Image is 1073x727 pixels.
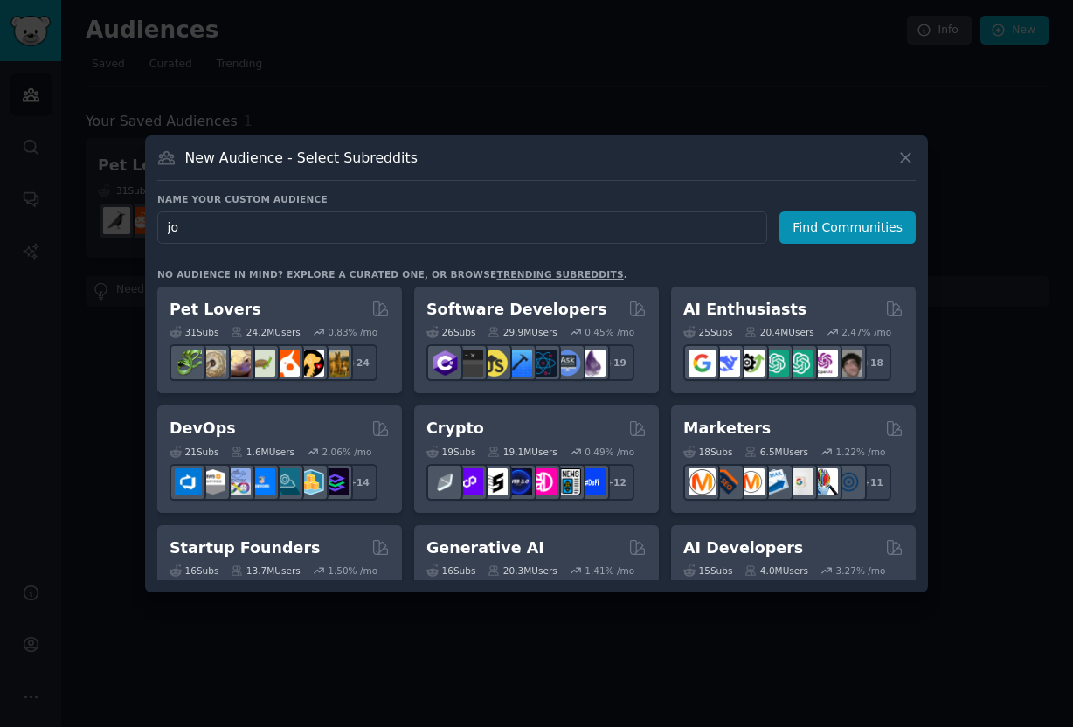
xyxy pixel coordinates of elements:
img: elixir [578,350,606,377]
div: 0.83 % /mo [328,326,377,338]
div: 20.3M Users [488,564,557,577]
div: 19.1M Users [488,446,557,458]
input: Pick a short name, like "Digital Marketers" or "Movie-Goers" [157,211,767,244]
img: PlatformEngineers [322,468,349,495]
div: 18 Sub s [683,446,732,458]
img: CryptoNews [554,468,581,495]
img: AItoolsCatalog [737,350,765,377]
div: 6.5M Users [744,446,808,458]
div: 20.4M Users [744,326,813,338]
div: 1.50 % /mo [328,564,377,577]
div: 15 Sub s [683,564,732,577]
h2: Generative AI [426,537,544,559]
img: googleads [786,468,813,495]
div: 21 Sub s [170,446,218,458]
div: 1.41 % /mo [585,564,634,577]
img: GoogleGeminiAI [689,350,716,377]
img: AskComputerScience [554,350,581,377]
div: 25 Sub s [683,326,732,338]
div: + 18 [855,344,891,381]
img: software [456,350,483,377]
img: dogbreed [322,350,349,377]
div: + 19 [598,344,634,381]
div: + 11 [855,464,891,501]
img: reactnative [530,350,557,377]
h2: Software Developers [426,299,606,321]
div: 3.27 % /mo [836,564,886,577]
img: ethstaker [481,468,508,495]
img: Emailmarketing [762,468,789,495]
a: trending subreddits [496,269,623,280]
div: + 24 [341,344,377,381]
img: OnlineMarketing [835,468,862,495]
div: + 14 [341,464,377,501]
div: 1.6M Users [231,446,294,458]
div: 2.47 % /mo [841,326,891,338]
img: cockatiel [273,350,300,377]
h2: Marketers [683,418,771,440]
h2: Crypto [426,418,484,440]
img: chatgpt_promptDesign [762,350,789,377]
img: DevOpsLinks [248,468,275,495]
img: MarketingResearch [811,468,838,495]
div: 4.0M Users [744,564,808,577]
img: csharp [432,350,459,377]
div: 24.2M Users [231,326,300,338]
h2: AI Developers [683,537,803,559]
div: 16 Sub s [170,564,218,577]
div: No audience in mind? Explore a curated one, or browse . [157,268,627,280]
img: chatgpt_prompts_ [786,350,813,377]
img: AWS_Certified_Experts [199,468,226,495]
img: platformengineering [273,468,300,495]
h2: AI Enthusiasts [683,299,806,321]
div: 26 Sub s [426,326,475,338]
img: herpetology [175,350,202,377]
img: defi_ [578,468,606,495]
button: Find Communities [779,211,916,244]
img: azuredevops [175,468,202,495]
img: PetAdvice [297,350,324,377]
h2: Pet Lovers [170,299,261,321]
div: 29.9M Users [488,326,557,338]
div: 13.7M Users [231,564,300,577]
h3: Name your custom audience [157,193,916,205]
img: 0xPolygon [456,468,483,495]
img: defiblockchain [530,468,557,495]
img: AskMarketing [737,468,765,495]
img: leopardgeckos [224,350,251,377]
img: content_marketing [689,468,716,495]
h2: Startup Founders [170,537,320,559]
img: ethfinance [432,468,459,495]
div: 1.22 % /mo [836,446,886,458]
img: ballpython [199,350,226,377]
div: + 12 [598,464,634,501]
img: DeepSeek [713,350,740,377]
div: 0.45 % /mo [585,326,634,338]
img: web3 [505,468,532,495]
img: OpenAIDev [811,350,838,377]
img: turtle [248,350,275,377]
img: ArtificalIntelligence [835,350,862,377]
div: 31 Sub s [170,326,218,338]
h3: New Audience - Select Subreddits [185,149,418,167]
div: 0.49 % /mo [585,446,634,458]
div: 19 Sub s [426,446,475,458]
div: 2.06 % /mo [322,446,372,458]
h2: DevOps [170,418,236,440]
img: Docker_DevOps [224,468,251,495]
img: iOSProgramming [505,350,532,377]
div: 16 Sub s [426,564,475,577]
img: learnjavascript [481,350,508,377]
img: bigseo [713,468,740,495]
img: aws_cdk [297,468,324,495]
